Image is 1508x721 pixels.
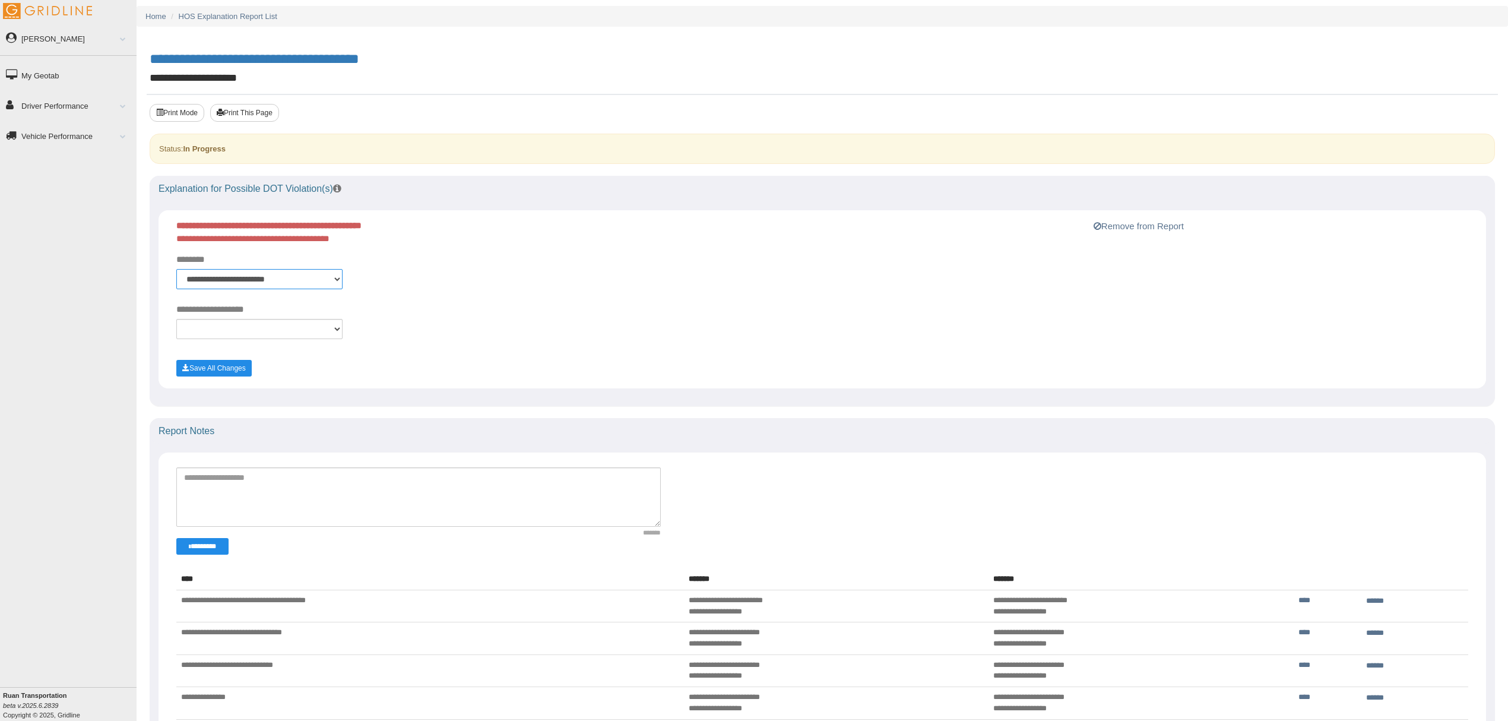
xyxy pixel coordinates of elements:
[210,104,279,122] button: Print This Page
[176,360,252,377] button: Save
[150,134,1495,164] div: Status:
[183,144,226,153] strong: In Progress
[1090,219,1187,233] button: Remove from Report
[179,12,277,21] a: HOS Explanation Report List
[3,3,92,19] img: Gridline
[150,176,1495,202] div: Explanation for Possible DOT Violation(s)
[3,702,58,709] i: beta v.2025.6.2839
[3,691,137,720] div: Copyright © 2025, Gridline
[3,692,67,699] b: Ruan Transportation
[176,538,229,555] button: Change Filter Options
[145,12,166,21] a: Home
[150,418,1495,444] div: Report Notes
[150,104,204,122] button: Print Mode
